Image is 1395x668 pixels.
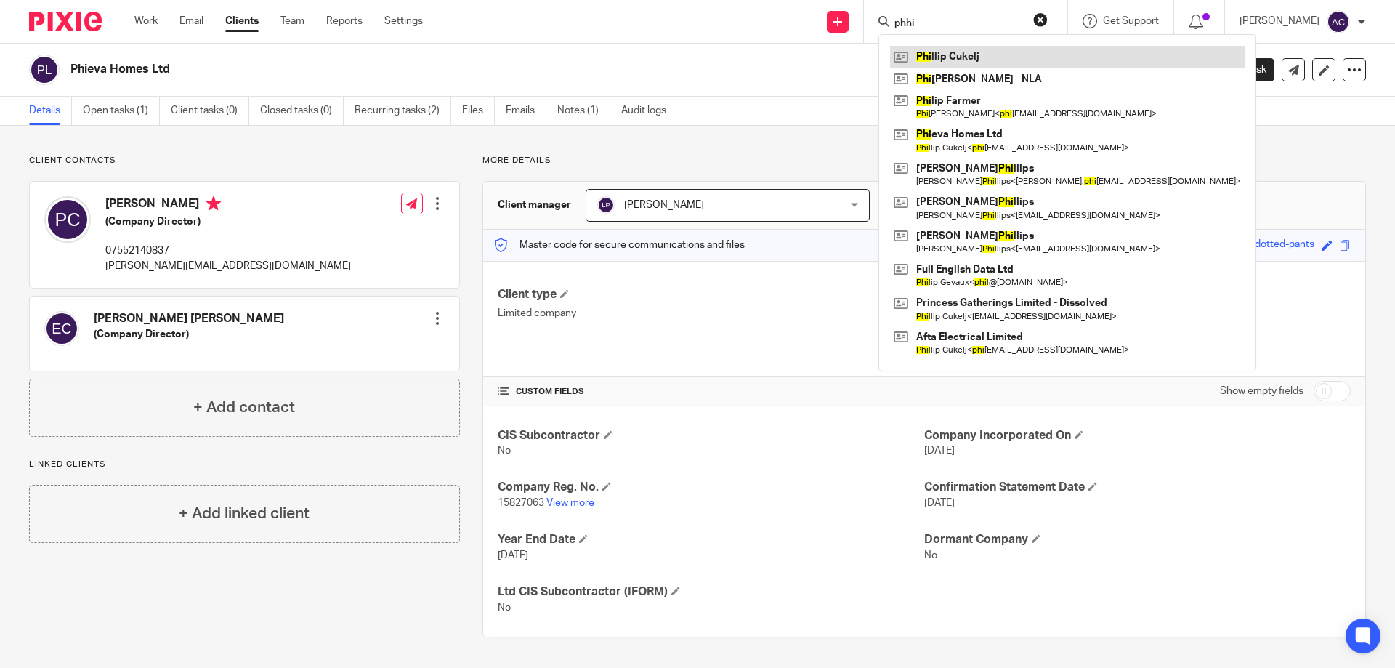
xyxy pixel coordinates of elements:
[621,97,677,125] a: Audit logs
[105,196,351,214] h4: [PERSON_NAME]
[260,97,344,125] a: Closed tasks (0)
[546,498,594,508] a: View more
[29,97,72,125] a: Details
[557,97,610,125] a: Notes (1)
[179,14,203,28] a: Email
[498,428,924,443] h4: CIS Subcontractor
[70,62,949,77] h2: Phieva Homes Ltd
[924,550,937,560] span: No
[482,155,1366,166] p: More details
[1240,14,1319,28] p: [PERSON_NAME]
[924,480,1351,495] h4: Confirmation Statement Date
[498,480,924,495] h4: Company Reg. No.
[498,532,924,547] h4: Year End Date
[44,196,91,243] img: svg%3E
[29,12,102,31] img: Pixie
[1033,12,1048,27] button: Clear
[1103,16,1159,26] span: Get Support
[1220,384,1303,398] label: Show empty fields
[384,14,423,28] a: Settings
[498,603,511,613] span: No
[494,238,745,252] p: Master code for secure communications and files
[893,17,1024,31] input: Search
[498,198,571,212] h3: Client manager
[29,155,460,166] p: Client contacts
[498,386,924,398] h4: CUSTOM FIELDS
[924,498,955,508] span: [DATE]
[498,550,528,560] span: [DATE]
[206,196,221,211] i: Primary
[83,97,160,125] a: Open tasks (1)
[193,396,295,419] h4: + Add contact
[280,14,304,28] a: Team
[326,14,363,28] a: Reports
[498,306,924,321] p: Limited company
[924,446,955,456] span: [DATE]
[29,55,60,85] img: svg%3E
[498,446,511,456] span: No
[134,14,158,28] a: Work
[597,196,615,214] img: svg%3E
[171,97,249,125] a: Client tasks (0)
[462,97,495,125] a: Files
[506,97,546,125] a: Emails
[105,214,351,229] h5: (Company Director)
[225,14,259,28] a: Clients
[44,311,79,346] img: svg%3E
[624,200,704,210] span: [PERSON_NAME]
[105,244,351,258] p: 07552140837
[924,428,1351,443] h4: Company Incorporated On
[29,459,460,470] p: Linked clients
[105,259,351,273] p: [PERSON_NAME][EMAIL_ADDRESS][DOMAIN_NAME]
[498,584,924,600] h4: Ltd CIS Subcontractor (IFORM)
[1327,10,1350,33] img: svg%3E
[498,498,544,508] span: 15827063
[94,311,284,326] h4: [PERSON_NAME] [PERSON_NAME]
[94,327,284,342] h5: (Company Director)
[924,532,1351,547] h4: Dormant Company
[498,287,924,302] h4: Client type
[179,502,310,525] h4: + Add linked client
[355,97,451,125] a: Recurring tasks (2)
